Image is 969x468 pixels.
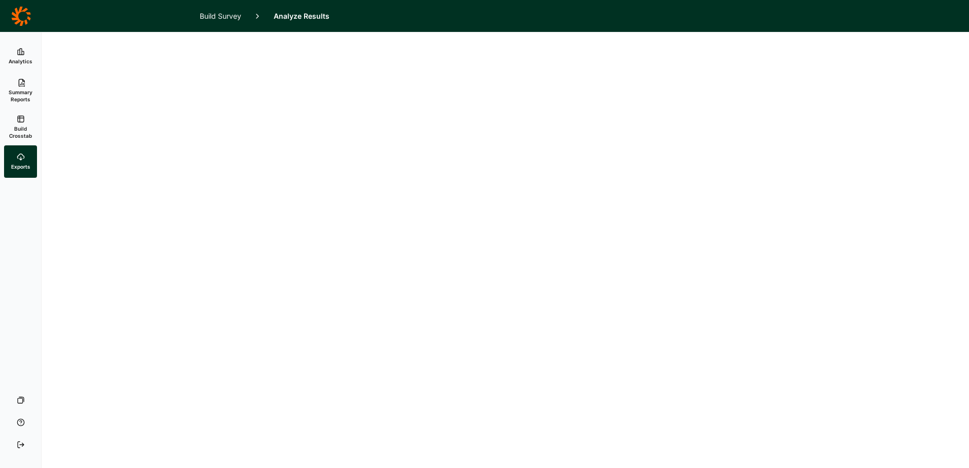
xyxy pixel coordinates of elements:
[8,89,33,103] span: Summary Reports
[4,72,37,109] a: Summary Reports
[9,58,32,65] span: Analytics
[8,125,33,139] span: Build Crosstab
[4,40,37,72] a: Analytics
[11,163,30,170] span: Exports
[4,145,37,178] a: Exports
[4,109,37,145] a: Build Crosstab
